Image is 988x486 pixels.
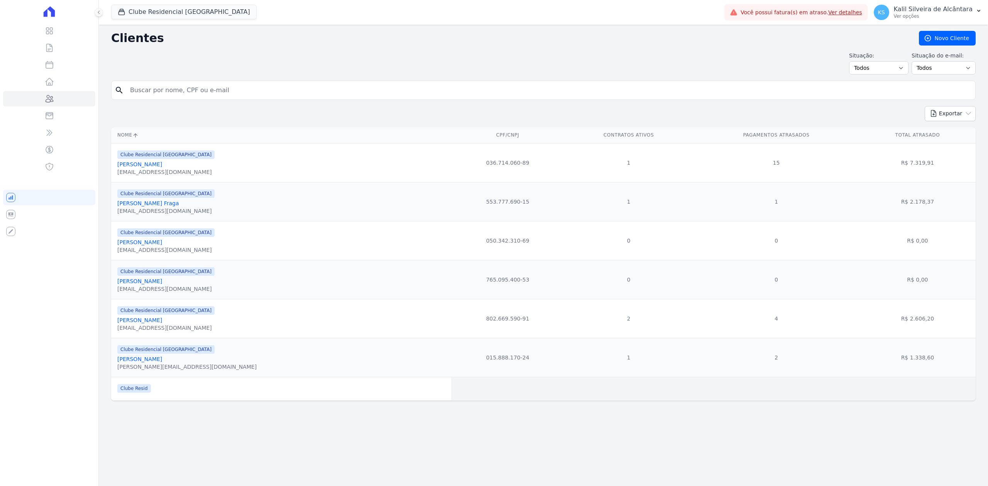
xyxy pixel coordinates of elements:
[878,10,885,15] span: KS
[564,143,694,182] td: 1
[117,324,215,332] div: [EMAIL_ADDRESS][DOMAIN_NAME]
[693,299,859,338] td: 4
[117,306,215,315] span: Clube Residencial [GEOGRAPHIC_DATA]
[564,182,694,221] td: 1
[859,221,976,260] td: R$ 0,00
[859,182,976,221] td: R$ 2.178,37
[693,260,859,299] td: 0
[117,267,215,276] span: Clube Residencial [GEOGRAPHIC_DATA]
[117,200,179,206] a: [PERSON_NAME] Fraga
[117,150,215,159] span: Clube Residencial [GEOGRAPHIC_DATA]
[111,5,257,19] button: Clube Residencial [GEOGRAPHIC_DATA]
[451,143,564,182] td: 036.714.060-89
[564,221,694,260] td: 0
[693,182,859,221] td: 1
[828,9,862,15] a: Ver detalhes
[117,278,162,284] a: [PERSON_NAME]
[117,207,215,215] div: [EMAIL_ADDRESS][DOMAIN_NAME]
[859,338,976,377] td: R$ 1.338,60
[919,31,976,46] a: Novo Cliente
[859,299,976,338] td: R$ 2.606,20
[859,143,976,182] td: R$ 7.319,91
[117,384,151,393] span: Clube Resid
[111,31,907,45] h2: Clientes
[111,127,451,143] th: Nome
[868,2,988,23] button: KS Kalil Silveira de Alcântara Ver opções
[693,221,859,260] td: 0
[564,127,694,143] th: Contratos Ativos
[564,299,694,338] td: 2
[451,260,564,299] td: 765.095.400-53
[564,338,694,377] td: 1
[115,86,124,95] i: search
[693,143,859,182] td: 15
[117,345,215,354] span: Clube Residencial [GEOGRAPHIC_DATA]
[894,5,973,13] p: Kalil Silveira de Alcântara
[451,182,564,221] td: 553.777.690-15
[859,260,976,299] td: R$ 0,00
[117,246,215,254] div: [EMAIL_ADDRESS][DOMAIN_NAME]
[912,52,976,60] label: Situação do e-mail:
[859,127,976,143] th: Total Atrasado
[117,161,162,167] a: [PERSON_NAME]
[925,106,976,121] button: Exportar
[894,13,973,19] p: Ver opções
[117,239,162,245] a: [PERSON_NAME]
[117,356,162,362] a: [PERSON_NAME]
[451,221,564,260] td: 050.342.310-69
[849,52,908,60] label: Situação:
[564,260,694,299] td: 0
[693,127,859,143] th: Pagamentos Atrasados
[741,8,862,17] span: Você possui fatura(s) em atraso.
[117,285,215,293] div: [EMAIL_ADDRESS][DOMAIN_NAME]
[451,299,564,338] td: 802.669.590-91
[117,168,215,176] div: [EMAIL_ADDRESS][DOMAIN_NAME]
[125,83,972,98] input: Buscar por nome, CPF ou e-mail
[451,338,564,377] td: 015.888.170-24
[451,127,564,143] th: CPF/CNPJ
[117,228,215,237] span: Clube Residencial [GEOGRAPHIC_DATA]
[117,363,257,371] div: [PERSON_NAME][EMAIL_ADDRESS][DOMAIN_NAME]
[693,338,859,377] td: 2
[117,189,215,198] span: Clube Residencial [GEOGRAPHIC_DATA]
[117,317,162,323] a: [PERSON_NAME]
